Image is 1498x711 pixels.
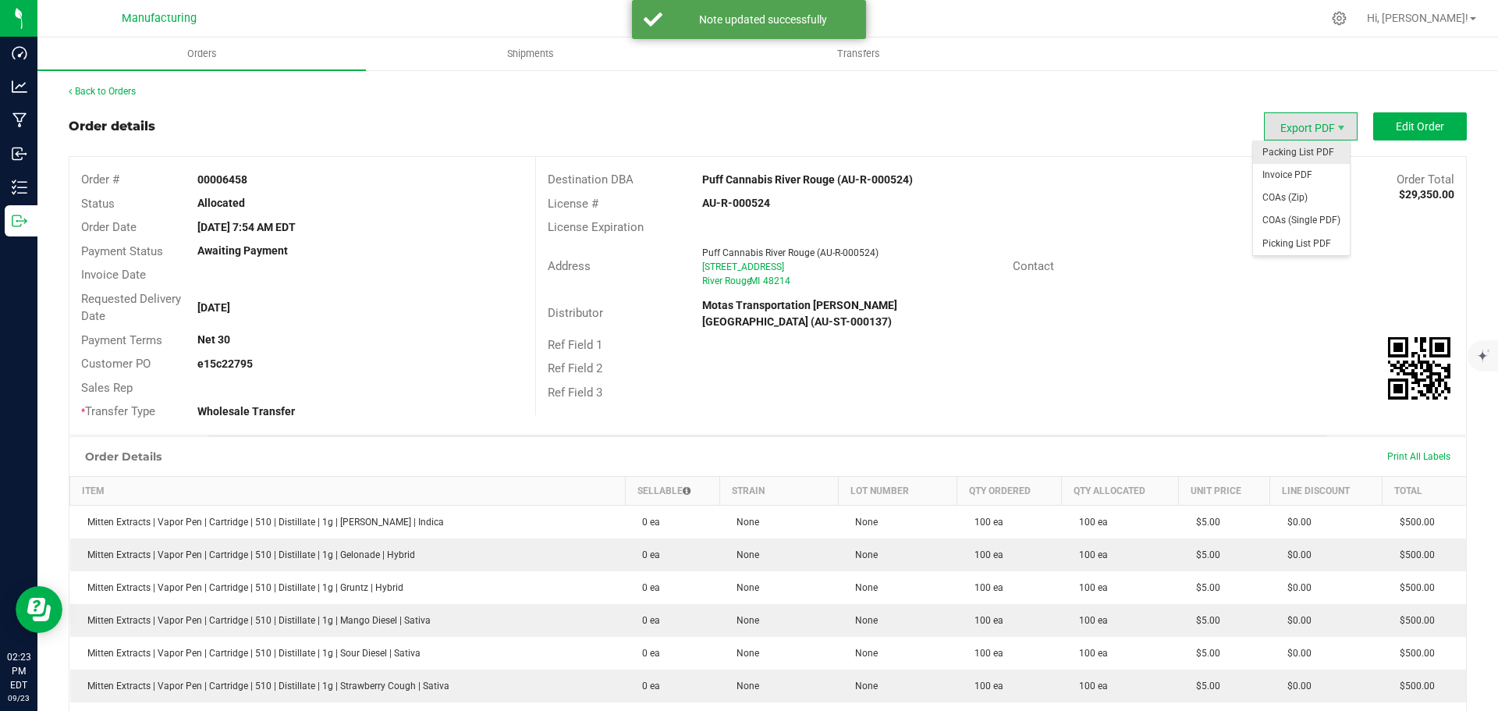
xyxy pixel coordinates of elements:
span: $0.00 [1280,517,1312,528]
span: None [729,549,759,560]
span: 100 ea [967,549,1003,560]
strong: Motas Transportation [PERSON_NAME][GEOGRAPHIC_DATA] (AU-ST-000137) [702,299,897,328]
strong: Awaiting Payment [197,244,288,257]
span: None [729,582,759,593]
h1: Order Details [85,450,162,463]
div: Order details [69,117,155,136]
span: Mitten Extracts | Vapor Pen | Cartridge | 510 | Distillate | 1g | [PERSON_NAME] | Indica [80,517,444,528]
span: $500.00 [1392,582,1435,593]
span: 100 ea [967,517,1003,528]
inline-svg: Inventory [12,180,27,195]
strong: [DATE] [197,301,230,314]
span: Puff Cannabis River Rouge (AU-R-000524) [702,247,879,258]
qrcode: 00006458 [1388,337,1450,400]
span: None [729,681,759,691]
span: $5.00 [1188,517,1220,528]
th: Item [70,476,626,505]
inline-svg: Outbound [12,213,27,229]
span: $0.00 [1280,681,1312,691]
inline-svg: Dashboard [12,45,27,61]
span: $5.00 [1188,582,1220,593]
li: Picking List PDF [1253,233,1350,255]
span: Mitten Extracts | Vapor Pen | Cartridge | 510 | Distillate | 1g | Gelonade | Hybrid [80,549,415,560]
span: Mitten Extracts | Vapor Pen | Cartridge | 510 | Distillate | 1g | Strawberry Cough | Sativa [80,681,449,691]
span: [STREET_ADDRESS] [702,261,784,272]
span: 100 ea [967,582,1003,593]
span: 0 ea [634,517,660,528]
span: Distributor [548,306,603,320]
span: 100 ea [967,681,1003,691]
span: Hi, [PERSON_NAME]! [1367,12,1468,24]
span: License Expiration [548,220,644,234]
iframe: Resource center [16,586,62,633]
li: COAs (Zip) [1253,187,1350,209]
li: Packing List PDF [1253,141,1350,164]
span: Ref Field 2 [548,361,602,375]
span: $0.00 [1280,648,1312,659]
button: Edit Order [1373,112,1467,140]
img: Scan me! [1388,337,1450,400]
span: $500.00 [1392,517,1435,528]
span: Shipments [486,47,575,61]
th: Lot Number [838,476,957,505]
span: None [729,517,759,528]
span: Transfer Type [81,404,155,418]
span: $5.00 [1188,549,1220,560]
strong: Wholesale Transfer [197,405,295,418]
a: Shipments [366,37,694,70]
th: Sellable [625,476,719,505]
th: Qty Ordered [957,476,1062,505]
span: Orders [166,47,238,61]
span: Order # [81,172,119,187]
li: Export PDF [1264,112,1358,140]
span: Invoice PDF [1253,164,1350,187]
p: 02:23 PM EDT [7,650,30,692]
span: 100 ea [967,648,1003,659]
span: 0 ea [634,582,660,593]
span: Transfers [816,47,901,61]
th: Qty Allocated [1062,476,1179,505]
span: Payment Status [81,244,163,258]
span: Manufacturing [122,12,197,25]
span: None [847,517,878,528]
span: 100 ea [1071,648,1108,659]
span: $5.00 [1188,681,1220,691]
span: $500.00 [1392,549,1435,560]
span: 0 ea [634,648,660,659]
span: $5.00 [1188,615,1220,626]
span: Edit Order [1396,120,1444,133]
span: 48214 [763,276,790,286]
li: COAs (Single PDF) [1253,209,1350,232]
div: Manage settings [1329,11,1349,26]
strong: AU-R-000524 [702,197,770,209]
span: $0.00 [1280,615,1312,626]
span: Mitten Extracts | Vapor Pen | Cartridge | 510 | Distillate | 1g | Mango Diesel | Sativa [80,615,431,626]
span: Payment Terms [81,333,162,347]
span: $500.00 [1392,681,1435,691]
span: None [729,615,759,626]
th: Unit Price [1179,476,1270,505]
strong: [DATE] 7:54 AM EDT [197,221,296,233]
strong: e15c22795 [197,357,253,370]
span: Mitten Extracts | Vapor Pen | Cartridge | 510 | Distillate | 1g | Gruntz | Hybrid [80,582,403,593]
span: License # [548,197,598,211]
span: Print All Labels [1387,451,1450,462]
span: None [847,582,878,593]
span: 100 ea [967,615,1003,626]
span: 100 ea [1071,681,1108,691]
strong: Allocated [197,197,245,209]
span: Ref Field 3 [548,386,602,400]
span: Customer PO [81,357,151,371]
span: $0.00 [1280,549,1312,560]
span: $0.00 [1280,582,1312,593]
span: 100 ea [1071,582,1108,593]
span: Order Total [1397,172,1454,187]
span: 100 ea [1071,615,1108,626]
span: River Rouge [702,276,751,286]
strong: $29,350.00 [1399,188,1454,201]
